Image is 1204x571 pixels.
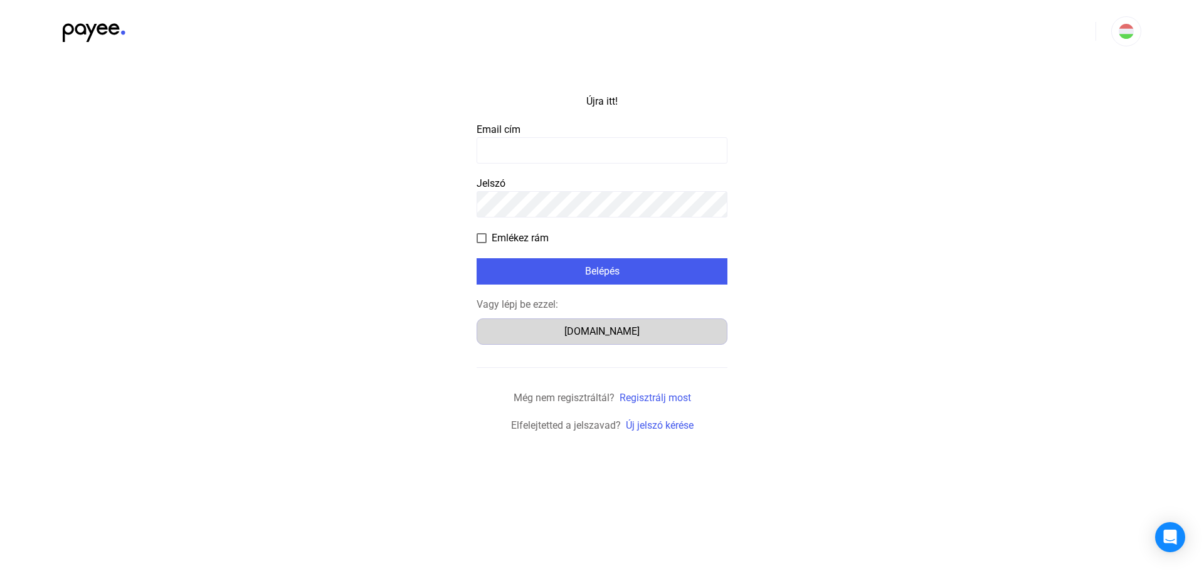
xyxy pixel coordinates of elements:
img: HU [1119,24,1134,39]
font: Még nem regisztráltál? [514,392,615,404]
font: Újra itt! [586,95,618,107]
button: HU [1111,16,1141,46]
img: black-payee-blue-dot.svg [63,16,125,42]
a: [DOMAIN_NAME] [477,325,727,337]
font: Emlékez rám [492,232,549,244]
button: [DOMAIN_NAME] [477,318,727,345]
font: Email cím [477,123,520,135]
font: [DOMAIN_NAME] [564,325,640,337]
a: Új jelszó kérése [626,419,694,431]
font: Jelszó [477,177,505,189]
font: Vagy lépj be ezzel: [477,298,558,310]
font: Elfelejtetted a jelszavad? [511,419,621,431]
a: Regisztrálj most [620,392,691,404]
button: Belépés [477,258,727,285]
font: Belépés [585,265,620,277]
div: Open Intercom Messenger [1155,522,1185,552]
